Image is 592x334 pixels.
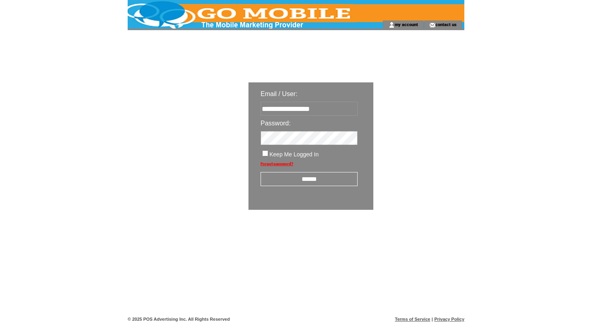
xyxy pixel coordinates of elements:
img: contact_us_icon.gif [429,22,435,28]
a: Terms of Service [395,317,431,322]
a: contact us [435,22,457,27]
span: Password: [261,120,291,127]
a: my account [395,22,418,27]
span: Email / User: [261,90,298,97]
span: | [432,317,433,322]
img: transparent.png [397,230,437,240]
a: Privacy Policy [434,317,464,322]
img: account_icon.gif [389,22,395,28]
a: Forgot password? [261,162,293,166]
span: Keep Me Logged In [269,151,319,158]
span: © 2025 POS Advertising Inc. All Rights Reserved [128,317,230,322]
